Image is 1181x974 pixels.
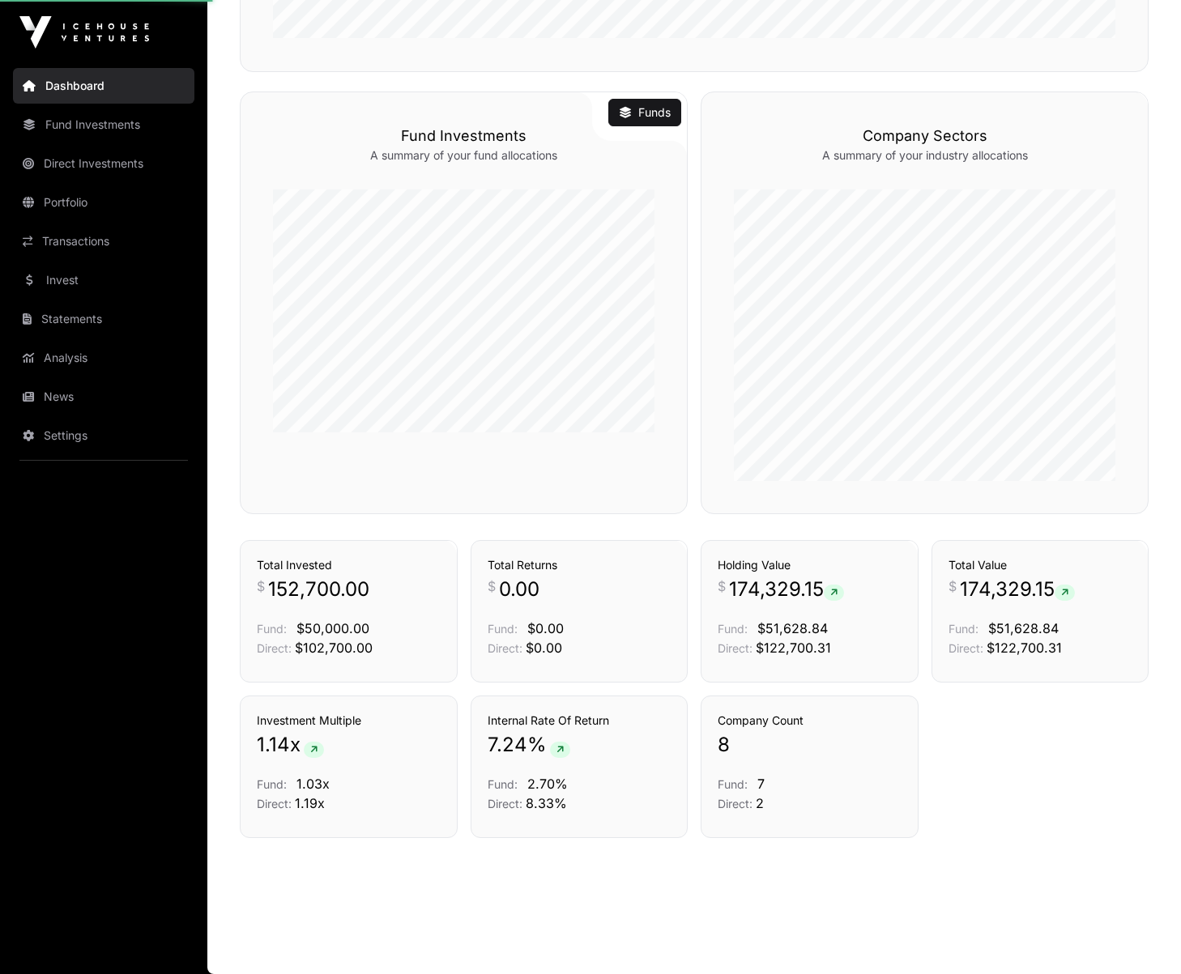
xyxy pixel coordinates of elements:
[988,620,1059,636] span: $51,628.84
[949,557,1132,573] h3: Total Value
[257,777,287,791] span: Fund:
[718,557,902,573] h3: Holding Value
[718,576,726,596] span: $
[488,576,496,596] span: $
[608,99,681,126] button: Funds
[268,576,369,602] span: 152,700.00
[488,641,522,655] span: Direct:
[295,795,325,811] span: 1.19x
[718,641,753,655] span: Direct:
[273,125,654,147] h3: Fund Investments
[257,641,292,655] span: Direct:
[757,620,828,636] span: $51,628.84
[13,146,194,181] a: Direct Investments
[718,797,753,810] span: Direct:
[488,622,518,636] span: Fund:
[488,732,527,758] span: 7.24
[1100,896,1181,974] iframe: Chat Widget
[756,795,764,811] span: 2
[729,576,844,602] span: 174,329.15
[527,620,564,636] span: $0.00
[257,557,441,573] h3: Total Invested
[13,107,194,142] a: Fund Investments
[960,576,1075,602] span: 174,329.15
[526,640,562,656] span: $0.00
[13,185,194,220] a: Portfolio
[718,622,748,636] span: Fund:
[527,732,547,758] span: %
[718,777,748,791] span: Fund:
[296,776,330,792] span: 1.03x
[19,16,149,49] img: Icehouse Ventures Logo
[949,576,957,596] span: $
[734,147,1115,164] p: A summary of your industry allocations
[526,795,567,811] span: 8.33%
[257,576,265,596] span: $
[13,262,194,298] a: Invest
[257,712,441,729] h3: Investment Multiple
[257,732,290,758] span: 1.14
[488,712,672,729] h3: Internal Rate Of Return
[273,147,654,164] p: A summary of your fund allocations
[527,776,568,792] span: 2.70%
[13,340,194,376] a: Analysis
[734,125,1115,147] h3: Company Sectors
[718,712,902,729] h3: Company Count
[619,104,671,121] a: Funds
[295,640,373,656] span: $102,700.00
[949,641,983,655] span: Direct:
[987,640,1062,656] span: $122,700.31
[296,620,369,636] span: $50,000.00
[949,622,978,636] span: Fund:
[257,797,292,810] span: Direct:
[13,301,194,337] a: Statements
[257,622,287,636] span: Fund:
[13,418,194,453] a: Settings
[13,223,194,259] a: Transactions
[290,732,301,758] span: x
[13,68,194,104] a: Dashboard
[488,797,522,810] span: Direct:
[488,777,518,791] span: Fund:
[13,379,194,415] a: News
[718,732,730,758] span: 8
[757,776,765,792] span: 7
[756,640,831,656] span: $122,700.31
[499,576,539,602] span: 0.00
[488,557,672,573] h3: Total Returns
